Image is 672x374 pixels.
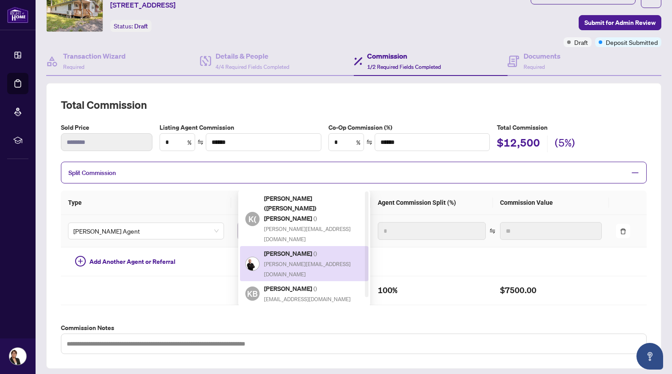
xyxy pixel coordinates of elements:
[574,37,588,47] span: Draft
[216,64,289,70] span: 4/4 Required Fields Completed
[313,249,317,257] span: ( )
[264,248,363,259] h5: [PERSON_NAME]
[367,64,441,70] span: 1/2 Required Fields Completed
[61,123,152,132] label: Sold Price
[367,51,441,61] h4: Commission
[247,287,258,300] span: KB
[63,64,84,70] span: Required
[231,191,371,215] th: Agent
[68,255,183,269] button: Add Another Agent or Referral
[264,194,363,223] h5: [PERSON_NAME] ([PERSON_NAME]) [PERSON_NAME]
[555,135,575,152] h2: (5%)
[500,283,602,298] h2: $7500.00
[9,348,26,365] img: Profile Icon
[378,283,486,298] h2: 100%
[489,228,496,234] span: swap
[497,135,540,152] h2: $12,500
[248,213,256,225] span: K(
[264,296,351,302] span: [EMAIL_ADDRESS][DOMAIN_NAME]
[497,123,647,132] h5: Total Commission
[493,191,609,215] th: Commission Value
[524,51,560,61] h4: Documents
[620,228,626,235] span: delete
[328,123,490,132] label: Co-Op Commission (%)
[313,284,317,292] span: ( )
[606,37,658,47] span: Deposit Submitted
[631,169,639,177] span: minus
[89,257,176,267] span: Add Another Agent or Referral
[371,191,493,215] th: Agent Commission Split (%)
[68,169,116,177] span: Split Commission
[75,256,86,267] span: plus-circle
[264,226,351,243] span: [PERSON_NAME][EMAIL_ADDRESS][DOMAIN_NAME]
[73,224,219,238] span: RAHR Agent
[61,162,647,183] div: Split Commission
[264,261,351,278] span: [PERSON_NAME][EMAIL_ADDRESS][DOMAIN_NAME]
[197,139,204,145] span: swap
[524,64,545,70] span: Required
[61,323,647,333] label: Commission Notes
[63,51,126,61] h4: Transaction Wizard
[134,22,148,30] span: Draft
[313,214,317,222] span: ( )
[264,283,351,294] h5: [PERSON_NAME]
[160,123,321,132] label: Listing Agent Commission
[7,7,28,23] img: logo
[579,15,661,30] button: Submit for Admin Review
[584,16,656,30] span: Submit for Admin Review
[61,98,647,112] h2: Total Commission
[366,139,372,145] span: swap
[246,257,259,271] img: Profile Icon
[110,20,152,32] div: Status:
[636,343,663,370] button: Open asap
[216,51,289,61] h4: Details & People
[61,191,231,215] th: Type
